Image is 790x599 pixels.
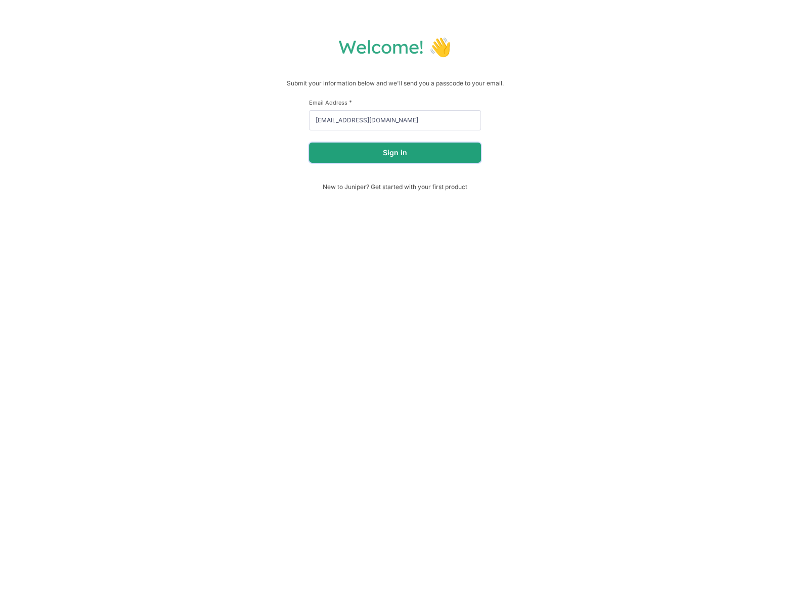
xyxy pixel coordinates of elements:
label: Email Address [309,99,481,106]
h1: Welcome! 👋 [10,35,780,58]
span: This field is required. [349,99,352,106]
span: New to Juniper? Get started with your first product [309,183,481,191]
input: email@example.com [309,110,481,130]
button: Sign in [309,143,481,163]
p: Submit your information below and we'll send you a passcode to your email. [10,78,780,88]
